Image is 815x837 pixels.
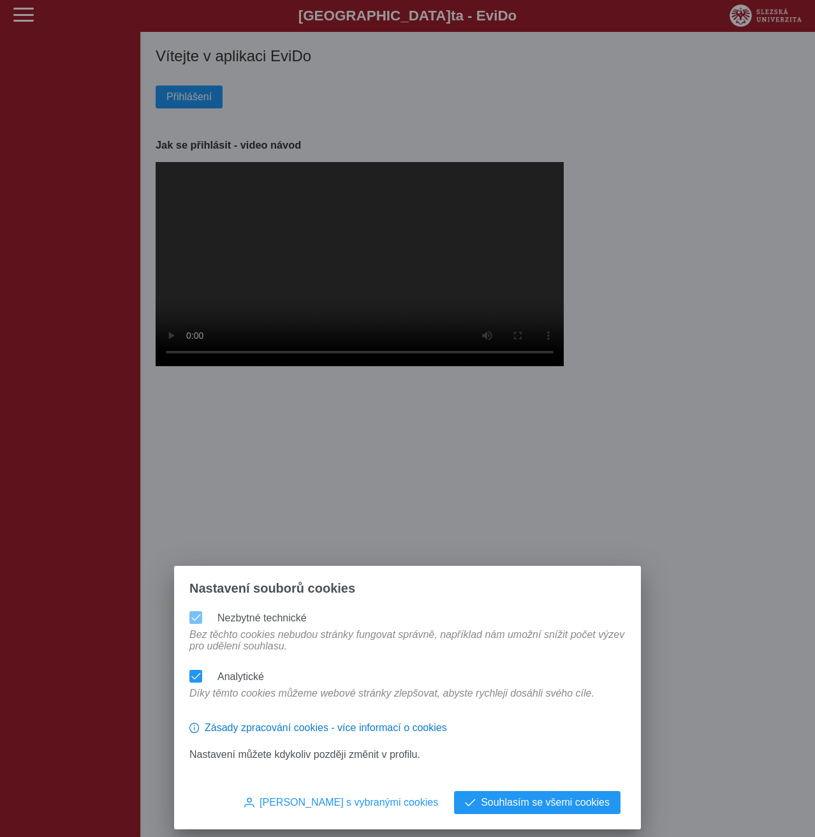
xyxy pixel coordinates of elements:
a: Zásady zpracování cookies - více informací o cookies [189,727,447,738]
span: Zásady zpracování cookies - více informací o cookies [205,722,447,734]
label: Nezbytné technické [217,612,307,623]
p: Nastavení můžete kdykoliv později změnit v profilu. [189,749,626,760]
span: Souhlasím se všemi cookies [481,797,610,808]
div: Díky těmto cookies můžeme webové stránky zlepšovat, abyste rychleji dosáhli svého cíle. [184,688,599,712]
button: [PERSON_NAME] s vybranými cookies [233,791,449,814]
span: [PERSON_NAME] s vybranými cookies [260,797,438,808]
div: Bez těchto cookies nebudou stránky fungovat správně, například nám umožní snížit počet výzev pro ... [184,629,631,665]
label: Analytické [217,671,264,682]
button: Zásady zpracování cookies - více informací o cookies [189,717,447,739]
button: Souhlasím se všemi cookies [454,791,620,814]
span: Nastavení souborů cookies [189,581,355,596]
